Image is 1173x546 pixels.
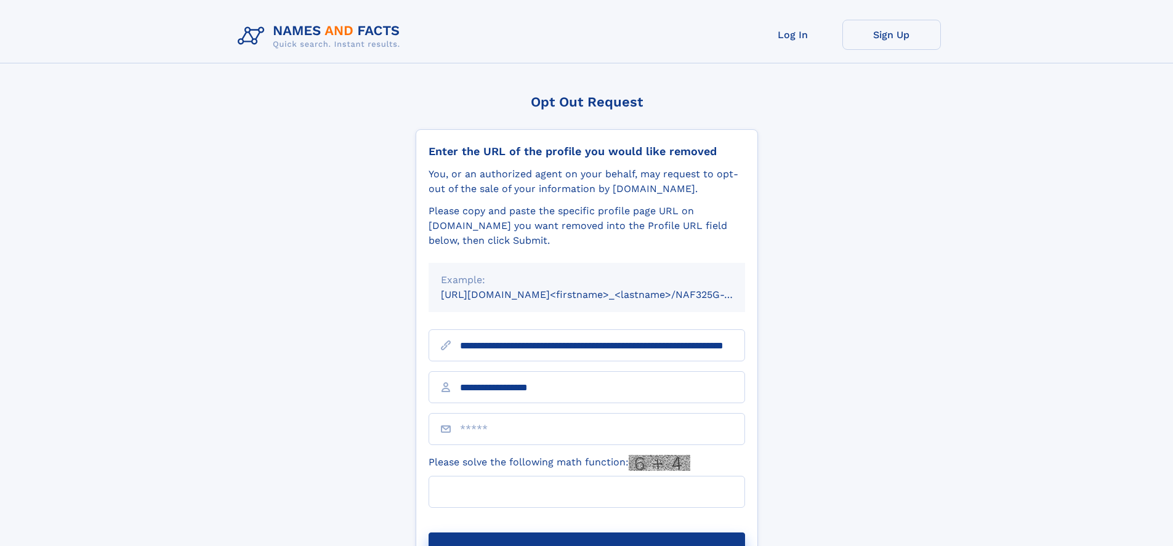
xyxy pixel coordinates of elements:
[233,20,410,53] img: Logo Names and Facts
[441,289,768,300] small: [URL][DOMAIN_NAME]<firstname>_<lastname>/NAF325G-xxxxxxxx
[416,94,758,110] div: Opt Out Request
[441,273,733,287] div: Example:
[429,455,690,471] label: Please solve the following math function:
[429,145,745,158] div: Enter the URL of the profile you would like removed
[429,167,745,196] div: You, or an authorized agent on your behalf, may request to opt-out of the sale of your informatio...
[429,204,745,248] div: Please copy and paste the specific profile page URL on [DOMAIN_NAME] you want removed into the Pr...
[842,20,941,50] a: Sign Up
[744,20,842,50] a: Log In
